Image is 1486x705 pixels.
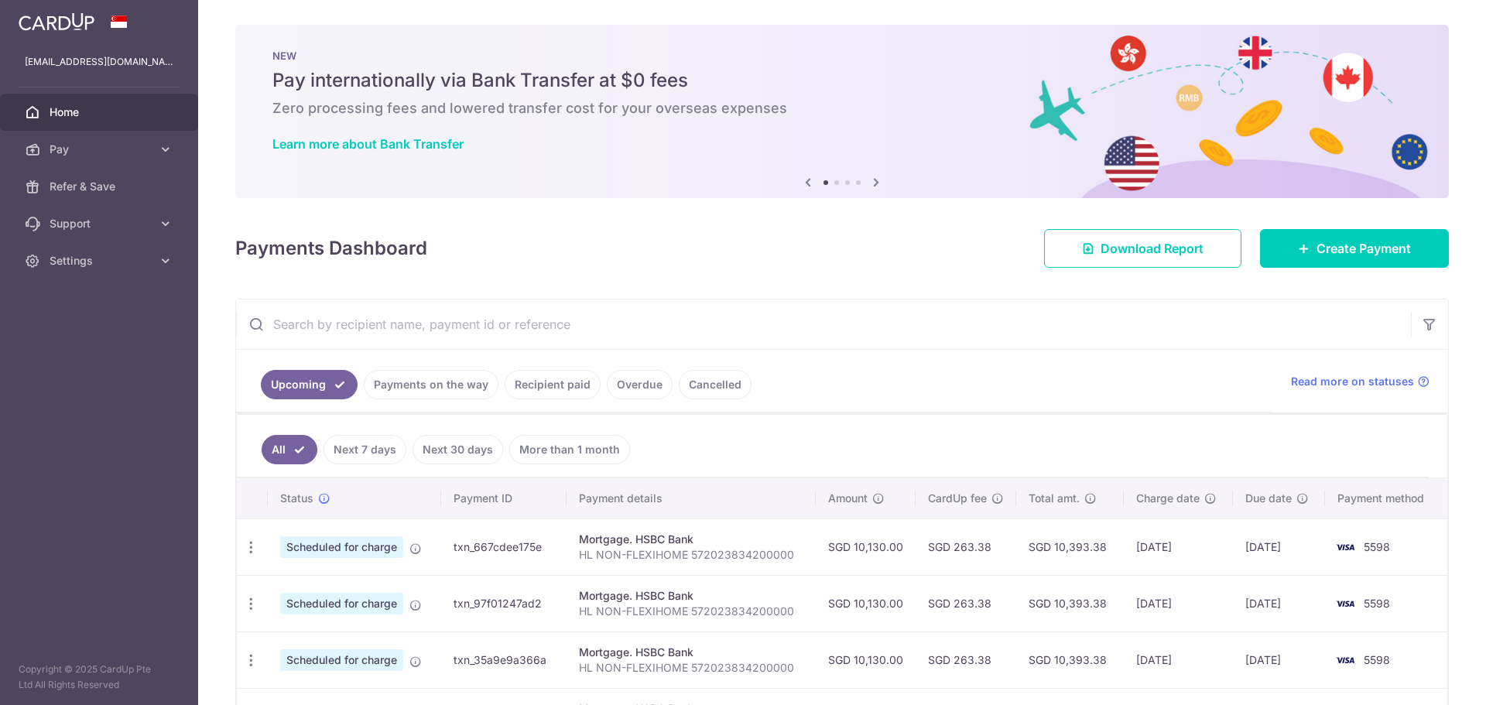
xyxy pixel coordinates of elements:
[816,575,916,631] td: SGD 10,130.00
[1317,239,1411,258] span: Create Payment
[1364,597,1390,610] span: 5598
[280,593,403,614] span: Scheduled for charge
[261,370,358,399] a: Upcoming
[441,478,567,518] th: Payment ID
[1330,538,1361,556] img: Bank Card
[413,435,503,464] a: Next 30 days
[1124,575,1233,631] td: [DATE]
[280,491,313,506] span: Status
[1364,653,1390,666] span: 5598
[1233,631,1325,688] td: [DATE]
[579,660,803,676] p: HL NON-FLEXIHOME 572023834200000
[441,575,567,631] td: txn_97f01247ad2
[1016,631,1123,688] td: SGD 10,393.38
[916,631,1016,688] td: SGD 263.38
[505,370,601,399] a: Recipient paid
[1124,518,1233,575] td: [DATE]
[579,547,803,563] p: HL NON-FLEXIHOME 572023834200000
[1330,594,1361,613] img: Bank Card
[916,575,1016,631] td: SGD 263.38
[236,299,1411,349] input: Search by recipient name, payment id or reference
[1330,651,1361,669] img: Bank Card
[579,532,803,547] div: Mortgage. HSBC Bank
[19,12,94,31] img: CardUp
[1260,229,1449,268] a: Create Payment
[679,370,752,399] a: Cancelled
[50,179,152,194] span: Refer & Save
[272,50,1412,62] p: NEW
[1291,374,1414,389] span: Read more on statuses
[280,649,403,671] span: Scheduled for charge
[272,136,464,152] a: Learn more about Bank Transfer
[1016,518,1123,575] td: SGD 10,393.38
[50,142,152,157] span: Pay
[1364,540,1390,553] span: 5598
[1245,491,1292,506] span: Due date
[1101,239,1204,258] span: Download Report
[280,536,403,558] span: Scheduled for charge
[828,491,868,506] span: Amount
[607,370,673,399] a: Overdue
[509,435,630,464] a: More than 1 month
[916,518,1016,575] td: SGD 263.38
[50,216,152,231] span: Support
[567,478,816,518] th: Payment details
[235,25,1449,198] img: Bank transfer banner
[272,68,1412,93] h5: Pay internationally via Bank Transfer at $0 fees
[441,518,567,575] td: txn_667cdee175e
[579,588,803,604] div: Mortgage. HSBC Bank
[1136,491,1200,506] span: Charge date
[816,518,916,575] td: SGD 10,130.00
[235,234,427,262] h4: Payments Dashboard
[1016,575,1123,631] td: SGD 10,393.38
[816,631,916,688] td: SGD 10,130.00
[262,435,317,464] a: All
[1325,478,1447,518] th: Payment method
[50,104,152,120] span: Home
[324,435,406,464] a: Next 7 days
[25,54,173,70] p: [EMAIL_ADDRESS][DOMAIN_NAME]
[272,99,1412,118] h6: Zero processing fees and lowered transfer cost for your overseas expenses
[579,604,803,619] p: HL NON-FLEXIHOME 572023834200000
[1044,229,1241,268] a: Download Report
[579,645,803,660] div: Mortgage. HSBC Bank
[364,370,498,399] a: Payments on the way
[1233,518,1325,575] td: [DATE]
[50,253,152,269] span: Settings
[1124,631,1233,688] td: [DATE]
[928,491,987,506] span: CardUp fee
[1233,575,1325,631] td: [DATE]
[1029,491,1080,506] span: Total amt.
[441,631,567,688] td: txn_35a9e9a366a
[1291,374,1430,389] a: Read more on statuses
